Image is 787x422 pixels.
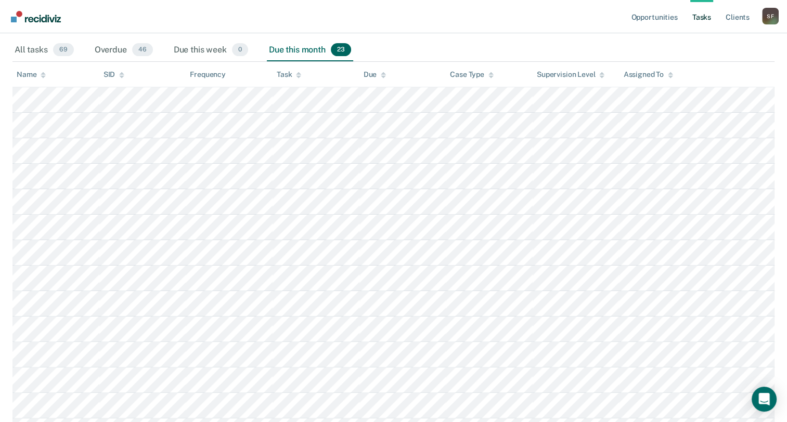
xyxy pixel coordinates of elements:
div: Assigned To [623,70,673,79]
div: All tasks69 [12,39,76,62]
div: SID [104,70,125,79]
span: 23 [331,43,351,57]
div: Due this week0 [172,39,250,62]
div: Due [364,70,386,79]
img: Recidiviz [11,11,61,22]
span: 0 [232,43,248,57]
div: Frequency [190,70,226,79]
div: Task [277,70,301,79]
div: S F [762,8,779,24]
div: Supervision Level [537,70,605,79]
div: Name [17,70,46,79]
div: Due this month23 [267,39,353,62]
button: Profile dropdown button [762,8,779,24]
div: Overdue46 [93,39,155,62]
div: Open Intercom Messenger [752,387,777,412]
span: 69 [53,43,74,57]
div: Case Type [450,70,494,79]
span: 46 [132,43,153,57]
